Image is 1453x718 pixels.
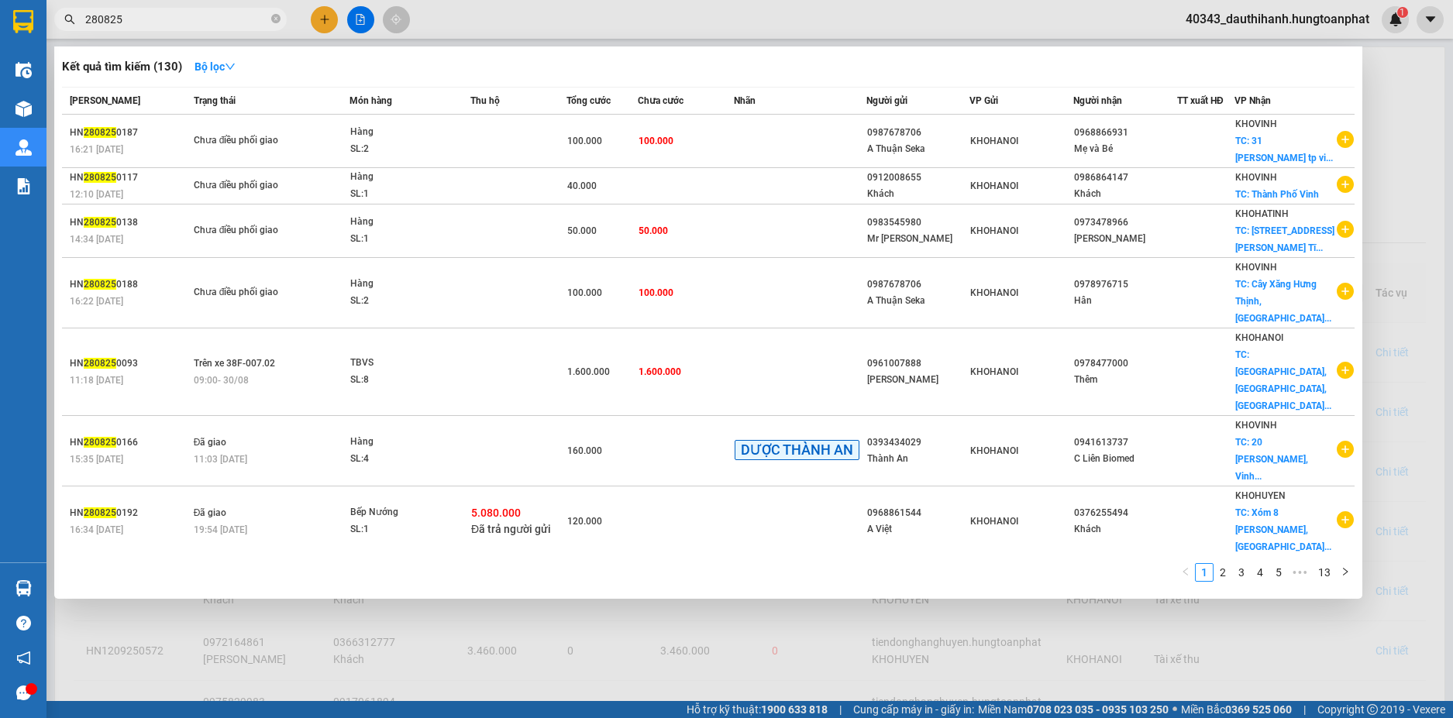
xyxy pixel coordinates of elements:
span: KHOHATINH [1235,208,1289,219]
span: 16:34 [DATE] [70,524,123,535]
span: 19:54 [DATE] [194,524,247,535]
div: 0978477000 [1074,356,1176,372]
strong: Bộ lọc [195,60,236,73]
span: KHOHANOI [970,366,1018,377]
span: Trên xe 38F-007.02 [194,358,275,369]
img: warehouse-icon [15,62,32,78]
img: logo-vxr [13,10,33,33]
span: TC: Thành Phố Vinh [1235,189,1319,200]
span: VP Gửi [969,95,998,106]
a: 1 [1196,564,1213,581]
span: Đã trả người gửi [471,523,551,535]
span: 12:10 [DATE] [70,189,123,200]
span: Trạng thái [194,95,236,106]
div: SL: 1 [350,186,467,203]
span: KHOHANOI [970,225,1018,236]
span: right [1341,567,1350,576]
span: left [1181,567,1190,576]
span: 50.000 [567,225,597,236]
div: SL: 4 [350,451,467,468]
li: 3 [1232,563,1251,582]
span: close-circle [271,14,281,23]
div: SL: 8 [350,372,467,389]
img: warehouse-icon [15,101,32,117]
div: [PERSON_NAME] [1074,231,1176,247]
span: TC: 31 [PERSON_NAME] tp vi... [1235,136,1333,163]
a: 3 [1233,564,1250,581]
a: 2 [1214,564,1231,581]
span: DƯỢC THÀNH AN [735,440,859,459]
span: KHOVINH [1235,420,1277,431]
span: KHOVINH [1235,172,1277,183]
span: 280825 [84,172,116,183]
span: 14:34 [DATE] [70,234,123,245]
span: plus-circle [1337,283,1354,300]
div: 0912008655 [867,170,969,186]
div: 0376255494 [1074,505,1176,521]
div: A Thuận Seka [867,141,969,157]
div: SL: 2 [350,141,467,158]
div: Hàng [350,214,467,231]
div: Hàng [350,276,467,293]
div: TBVS [350,355,467,372]
span: KHOVINH [1235,262,1277,273]
span: TC: Xóm 8 [PERSON_NAME], [GEOGRAPHIC_DATA]... [1235,507,1331,552]
span: Người gửi [866,95,907,106]
li: Next Page [1336,563,1355,582]
span: KHOVINH [1235,119,1277,129]
span: 16:22 [DATE] [70,296,123,307]
span: KHOHANOI [970,445,1018,456]
li: 1 [1195,563,1214,582]
div: Bếp Nướng [350,504,467,521]
span: 120.000 [567,516,602,527]
div: A Việt [867,521,969,538]
span: 100.000 [567,287,602,298]
span: plus-circle [1337,441,1354,458]
span: 50.000 [639,225,668,236]
div: Khách [1074,186,1176,202]
span: Chưa cước [638,95,683,106]
span: TC: [STREET_ADDRESS][PERSON_NAME] Tĩ... [1235,225,1334,253]
div: Hân [1074,293,1176,309]
span: Thu hộ [470,95,500,106]
div: 0978976715 [1074,277,1176,293]
div: HN 0093 [70,356,189,372]
button: right [1336,563,1355,582]
span: 100.000 [639,136,673,146]
div: HN 0117 [70,170,189,186]
div: [PERSON_NAME] [867,372,969,388]
span: plus-circle [1337,176,1354,193]
span: 280825 [84,279,116,290]
span: question-circle [16,616,31,630]
span: Tổng cước [566,95,611,106]
span: ••• [1288,563,1313,582]
li: 13 [1313,563,1336,582]
a: 5 [1270,564,1287,581]
div: Chưa điều phối giao [194,132,310,149]
span: 09:00 - 30/08 [194,375,249,386]
span: notification [16,651,31,665]
span: Món hàng [349,95,392,106]
div: Hàng [350,169,467,186]
a: 13 [1314,564,1335,581]
div: 0987678706 [867,125,969,141]
div: 0968866931 [1074,125,1176,141]
span: 11:18 [DATE] [70,375,123,386]
span: TC: Cây Xăng Hưng Thịnh, [GEOGRAPHIC_DATA]... [1235,279,1331,324]
span: KHOHANOI [1235,332,1283,343]
img: warehouse-icon [15,139,32,156]
div: Chưa điều phối giao [194,222,310,239]
span: KHOHUYEN [1235,490,1286,501]
span: search [64,14,75,25]
span: 160.000 [567,445,602,456]
span: 40.000 [567,180,597,191]
span: 15:35 [DATE] [70,454,123,465]
span: plus-circle [1337,511,1354,528]
span: 280825 [84,217,116,228]
div: 0973478966 [1074,215,1176,231]
span: TC: 20 [PERSON_NAME], Vinh... [1235,437,1308,482]
div: Thành An [867,451,969,467]
input: Tìm tên, số ĐT hoặc mã đơn [85,11,268,28]
span: down [225,61,236,72]
span: Đã giao [194,437,227,448]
